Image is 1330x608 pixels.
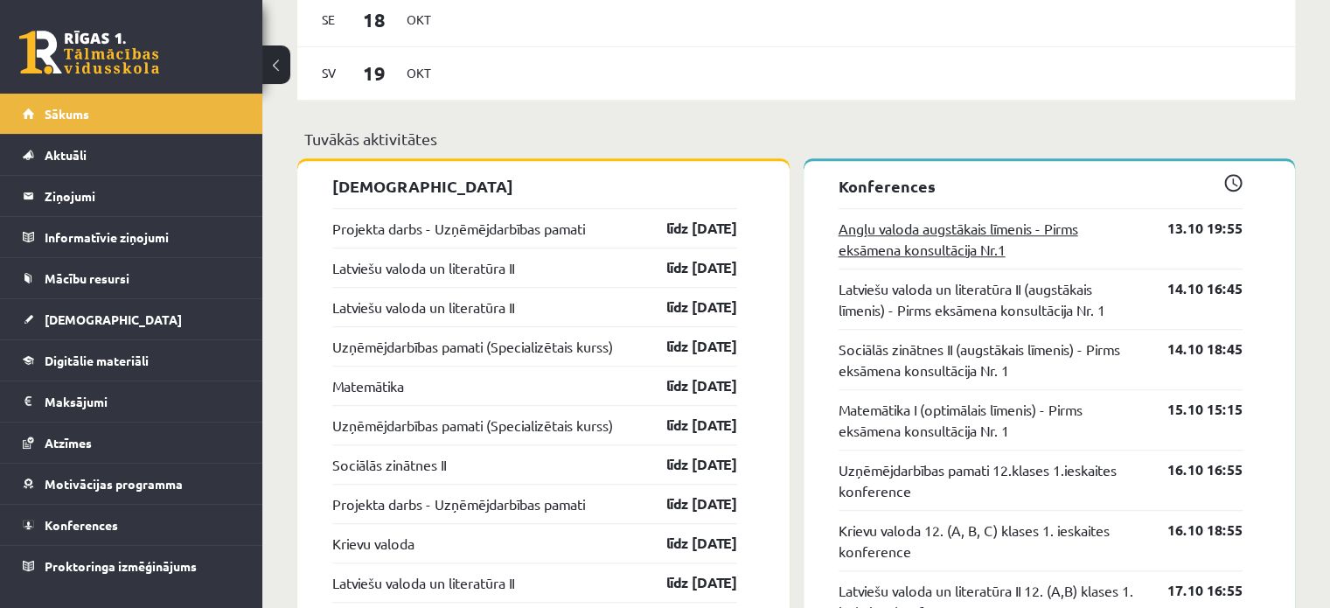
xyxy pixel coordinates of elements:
[636,415,737,436] a: līdz [DATE]
[23,299,240,339] a: [DEMOGRAPHIC_DATA]
[23,258,240,298] a: Mācību resursi
[839,399,1142,441] a: Matemātika I (optimālais līmenis) - Pirms eksāmena konsultācija Nr. 1
[400,6,437,33] span: Okt
[23,135,240,175] a: Aktuāli
[1141,399,1243,420] a: 15.10 15:15
[19,31,159,74] a: Rīgas 1. Tālmācības vidusskola
[839,339,1142,381] a: Sociālās zinātnes II (augstākais līmenis) - Pirms eksāmena konsultācija Nr. 1
[636,297,737,318] a: līdz [DATE]
[332,375,404,396] a: Matemātika
[400,59,437,87] span: Okt
[636,336,737,357] a: līdz [DATE]
[23,546,240,586] a: Proktoringa izmēģinājums
[23,94,240,134] a: Sākums
[636,257,737,278] a: līdz [DATE]
[347,59,401,87] span: 19
[332,533,414,554] a: Krievu valoda
[332,572,514,593] a: Latviešu valoda un literatūra II
[347,5,401,34] span: 18
[310,59,347,87] span: Sv
[839,174,1243,198] p: Konferences
[1141,459,1243,480] a: 16.10 16:55
[332,336,613,357] a: Uzņēmējdarbības pamati (Specializētais kurss)
[45,176,240,216] legend: Ziņojumi
[636,454,737,475] a: līdz [DATE]
[332,257,514,278] a: Latviešu valoda un literatūra II
[304,127,1288,150] p: Tuvākās aktivitātes
[23,505,240,545] a: Konferences
[636,493,737,514] a: līdz [DATE]
[332,493,585,514] a: Projekta darbs - Uzņēmējdarbības pamati
[45,106,89,122] span: Sākums
[45,311,182,327] span: [DEMOGRAPHIC_DATA]
[45,558,197,574] span: Proktoringa izmēģinājums
[636,218,737,239] a: līdz [DATE]
[636,572,737,593] a: līdz [DATE]
[45,435,92,451] span: Atzīmes
[332,218,585,239] a: Projekta darbs - Uzņēmējdarbības pamati
[310,6,347,33] span: Se
[23,176,240,216] a: Ziņojumi
[23,464,240,504] a: Motivācijas programma
[839,520,1142,562] a: Krievu valoda 12. (A, B, C) klases 1. ieskaites konference
[332,297,514,318] a: Latviešu valoda un literatūra II
[636,375,737,396] a: līdz [DATE]
[1141,218,1243,239] a: 13.10 19:55
[1141,278,1243,299] a: 14.10 16:45
[45,217,240,257] legend: Informatīvie ziņojumi
[23,381,240,422] a: Maksājumi
[839,218,1142,260] a: Angļu valoda augstākais līmenis - Pirms eksāmena konsultācija Nr.1
[839,459,1142,501] a: Uzņēmējdarbības pamati 12.klases 1.ieskaites konference
[45,476,183,492] span: Motivācijas programma
[1141,520,1243,541] a: 16.10 18:55
[332,454,446,475] a: Sociālās zinātnes II
[45,270,129,286] span: Mācību resursi
[839,278,1142,320] a: Latviešu valoda un literatūra II (augstākais līmenis) - Pirms eksāmena konsultācija Nr. 1
[636,533,737,554] a: līdz [DATE]
[23,423,240,463] a: Atzīmes
[23,217,240,257] a: Informatīvie ziņojumi
[45,147,87,163] span: Aktuāli
[1141,339,1243,360] a: 14.10 18:45
[332,415,613,436] a: Uzņēmējdarbības pamati (Specializētais kurss)
[23,340,240,381] a: Digitālie materiāli
[45,353,149,368] span: Digitālie materiāli
[332,174,737,198] p: [DEMOGRAPHIC_DATA]
[1141,580,1243,601] a: 17.10 16:55
[45,517,118,533] span: Konferences
[45,381,240,422] legend: Maksājumi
